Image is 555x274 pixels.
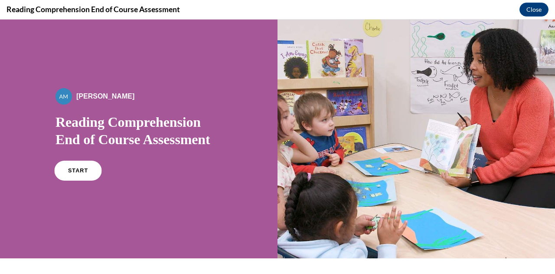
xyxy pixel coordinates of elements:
span: START [68,148,88,155]
button: Close [519,3,548,17]
span: [PERSON_NAME] [76,73,134,80]
h1: Reading Comprehension End of Course Assessment [55,94,222,129]
a: START [54,141,101,161]
h4: Reading Comprehension End of Course Assessment [7,4,180,15]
